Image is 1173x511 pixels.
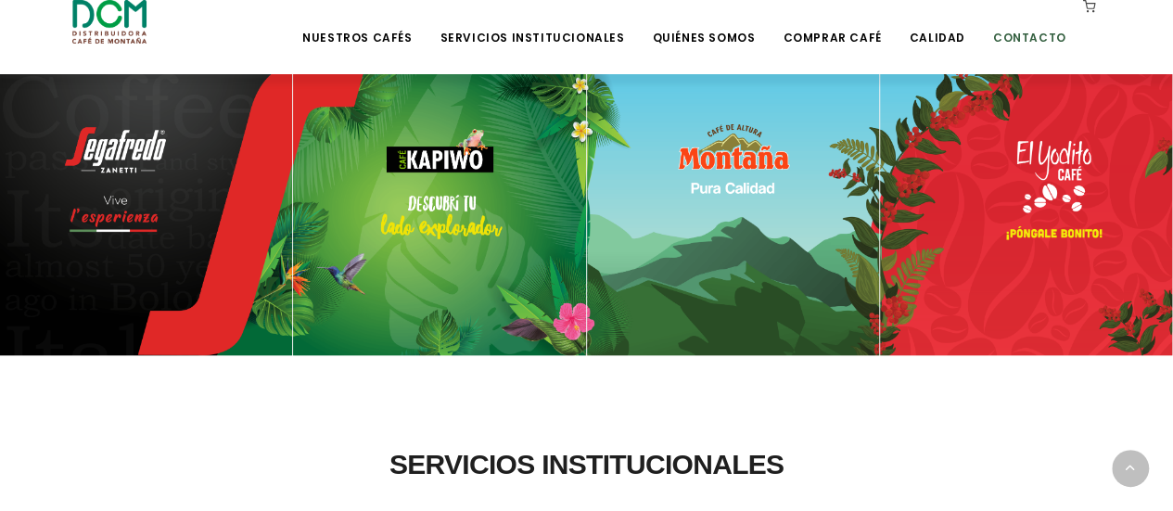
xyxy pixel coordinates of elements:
[652,30,755,45] font: Quiénes somos
[771,2,892,45] a: Comprar Café
[880,63,1172,355] img: DCM-WEB-HOME-MARCAS-481X481-04-min.png
[440,30,624,45] font: Servicios Institucionales
[428,2,635,45] a: Servicios Institucionales
[909,30,964,45] font: Calidad
[982,2,1077,45] a: Contacto
[783,30,881,45] font: Comprar Café
[302,30,412,45] font: Nuestros Cafés
[641,2,766,45] a: Quiénes somos
[293,63,585,355] img: DCM-WEB-HOME-MARCAS-481X481-02-min.png
[291,2,423,45] a: Nuestros Cafés
[993,30,1066,45] font: Contacto
[587,63,879,355] img: DCM-WEB-HOME-MARCAS-481X481-03-min.png
[389,449,784,479] font: SERVICIOS INSTITUCIONALES
[898,2,975,45] a: Calidad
